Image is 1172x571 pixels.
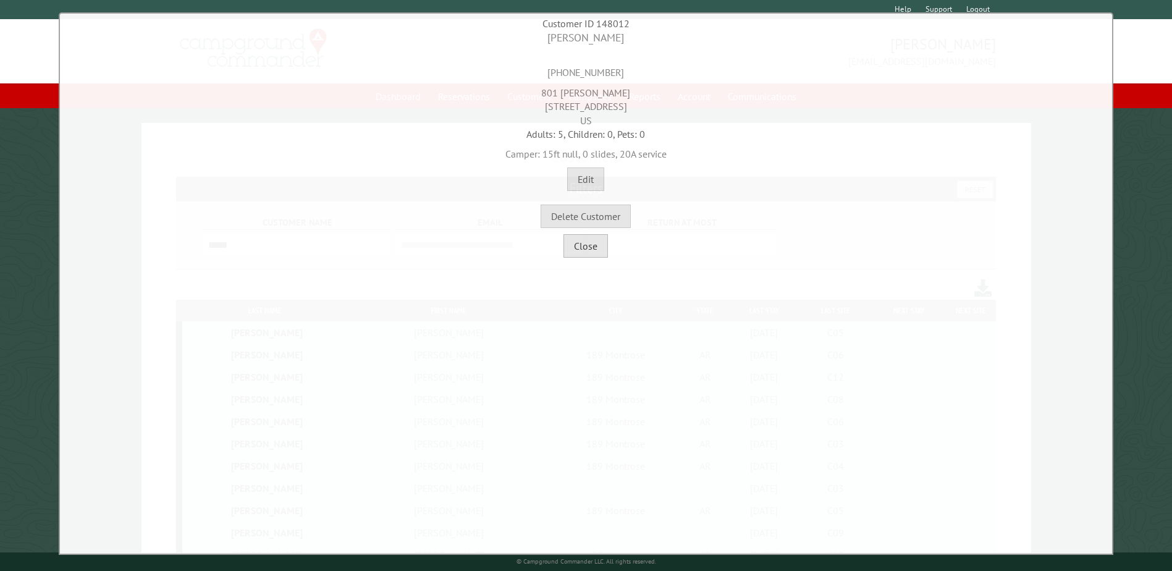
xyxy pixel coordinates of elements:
[516,557,656,565] small: © Campground Commander LLC. All rights reserved.
[63,46,1109,80] div: [PHONE_NUMBER]
[63,80,1109,127] div: 801 [PERSON_NAME] [STREET_ADDRESS] US
[63,141,1109,161] div: Camper: 15ft null, 0 slides, 20A service
[541,205,631,228] button: Delete Customer
[63,17,1109,30] div: Customer ID 148012
[63,127,1109,141] div: Adults: 5, Children: 0, Pets: 0
[567,167,604,191] button: Edit
[563,234,608,258] button: Close
[63,30,1109,46] div: [PERSON_NAME]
